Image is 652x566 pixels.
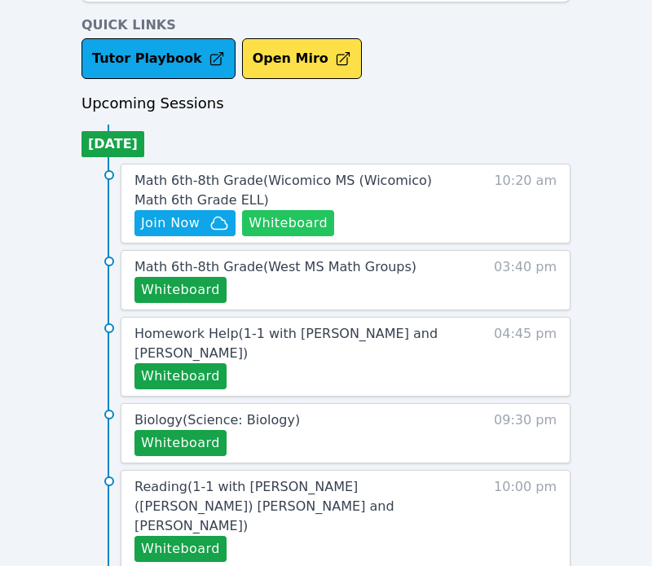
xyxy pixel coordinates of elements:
button: Whiteboard [134,430,227,456]
span: Homework Help ( 1-1 with [PERSON_NAME] and [PERSON_NAME] ) [134,326,438,361]
button: Open Miro [242,38,362,79]
span: Math 6th-8th Grade ( Wicomico MS (Wicomico) Math 6th Grade ELL ) [134,173,432,208]
span: 09:30 pm [494,410,557,456]
button: Whiteboard [134,277,227,303]
button: Whiteboard [134,536,227,562]
a: Homework Help(1-1 with [PERSON_NAME] and [PERSON_NAME]) [134,324,452,363]
span: 03:40 pm [494,257,557,303]
button: Whiteboard [242,210,334,236]
a: Reading(1-1 with [PERSON_NAME] ([PERSON_NAME]) [PERSON_NAME] and [PERSON_NAME]) [134,477,452,536]
li: [DATE] [81,131,144,157]
span: Reading ( 1-1 with [PERSON_NAME] ([PERSON_NAME]) [PERSON_NAME] and [PERSON_NAME] ) [134,479,394,533]
span: Biology ( Science: Biology ) [134,412,300,428]
h4: Quick Links [81,15,570,35]
button: Whiteboard [134,363,227,389]
span: Join Now [141,213,200,233]
a: Tutor Playbook [81,38,236,79]
a: Biology(Science: Biology) [134,410,300,430]
span: Math 6th-8th Grade ( West MS Math Groups ) [134,259,416,274]
span: 10:00 pm [494,477,557,562]
h3: Upcoming Sessions [81,92,570,115]
a: Math 6th-8th Grade(Wicomico MS (Wicomico) Math 6th Grade ELL) [134,171,452,210]
a: Math 6th-8th Grade(West MS Math Groups) [134,257,416,277]
button: Join Now [134,210,236,236]
span: 10:20 am [494,171,557,236]
span: 04:45 pm [494,324,557,389]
